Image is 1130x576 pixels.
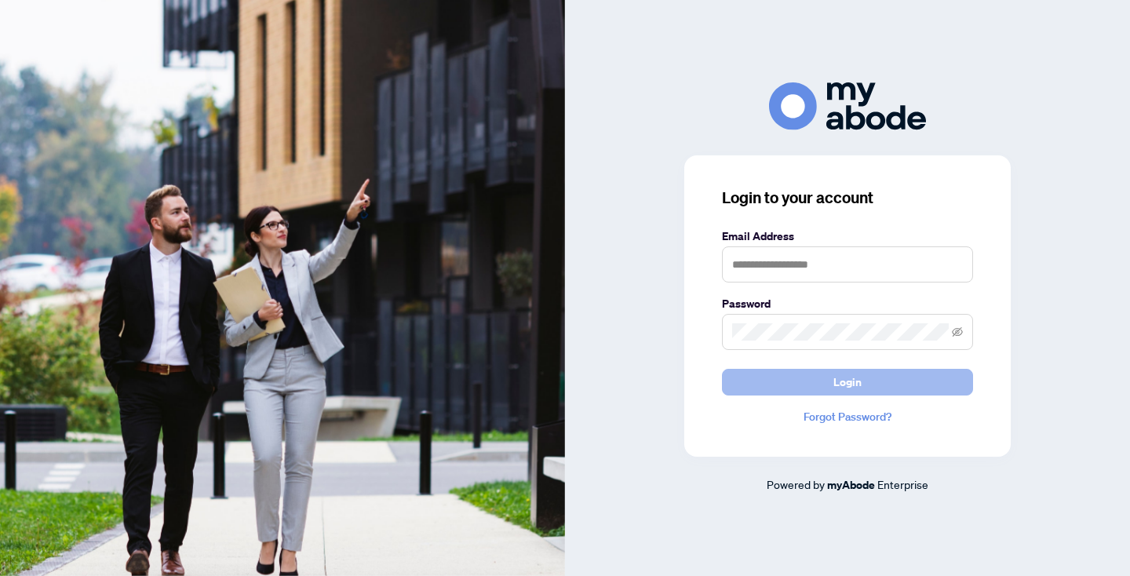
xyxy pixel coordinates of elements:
h3: Login to your account [722,187,973,209]
span: Login [833,370,862,395]
span: Powered by [767,477,825,491]
label: Email Address [722,228,973,245]
button: Login [722,369,973,396]
span: eye-invisible [952,326,963,337]
img: ma-logo [769,82,926,130]
a: myAbode [827,476,875,494]
label: Password [722,295,973,312]
span: Enterprise [877,477,928,491]
a: Forgot Password? [722,408,973,425]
